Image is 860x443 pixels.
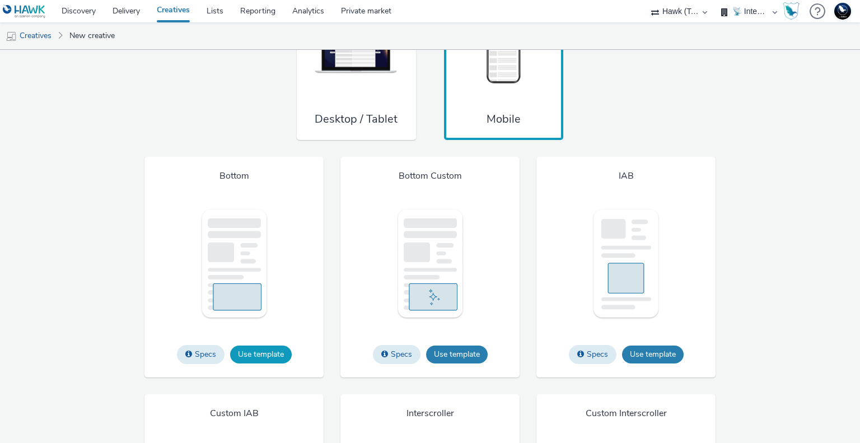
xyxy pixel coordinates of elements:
[569,345,616,364] button: Specs
[622,346,684,363] button: Use template
[230,346,292,363] button: Use template
[406,408,454,420] h4: Interscroller
[586,408,667,420] h4: Custom Interscroller
[210,408,259,420] h4: Custom IAB
[399,170,462,183] h4: Bottom Custom
[834,3,851,20] img: Support Hawk
[783,2,804,20] a: Hawk Academy
[487,111,521,127] h3: Mobile
[219,170,249,183] h4: Bottom
[426,346,488,363] button: Use template
[6,31,17,42] img: mobile
[200,208,268,320] img: thumbnail of rich media template
[592,208,660,320] img: thumbnail of rich media template
[64,22,120,49] a: New creative
[177,345,225,364] button: Specs
[783,2,800,20] img: Hawk Academy
[396,208,464,320] img: thumbnail of rich media template
[373,345,420,364] button: Specs
[619,170,634,183] h4: IAB
[3,4,46,18] img: undefined Logo
[315,111,398,127] h3: Desktop / Tablet
[314,13,398,87] img: thumbnail of rich media desktop type
[462,13,546,87] img: thumbnail of rich media mobile type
